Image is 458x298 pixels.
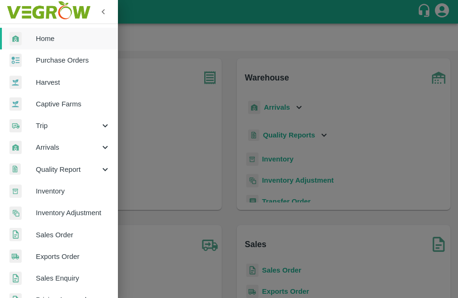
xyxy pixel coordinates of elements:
img: sales [9,228,22,242]
img: inventory [9,206,22,220]
span: Exports Order [36,251,110,262]
img: shipments [9,250,22,263]
img: whInventory [9,185,22,198]
img: harvest [9,75,22,89]
span: Harvest [36,77,110,88]
span: Home [36,33,110,44]
span: Quality Report [36,164,100,175]
img: whArrival [9,141,22,154]
span: Arrivals [36,142,100,153]
span: Sales Order [36,230,110,240]
img: qualityReport [9,163,21,175]
span: Inventory [36,186,110,196]
span: Captive Farms [36,99,110,109]
span: Sales Enquiry [36,273,110,283]
img: delivery [9,119,22,133]
img: whArrival [9,32,22,46]
img: reciept [9,54,22,67]
img: sales [9,272,22,285]
span: Trip [36,121,100,131]
span: Purchase Orders [36,55,110,65]
span: Inventory Adjustment [36,208,110,218]
img: harvest [9,97,22,111]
